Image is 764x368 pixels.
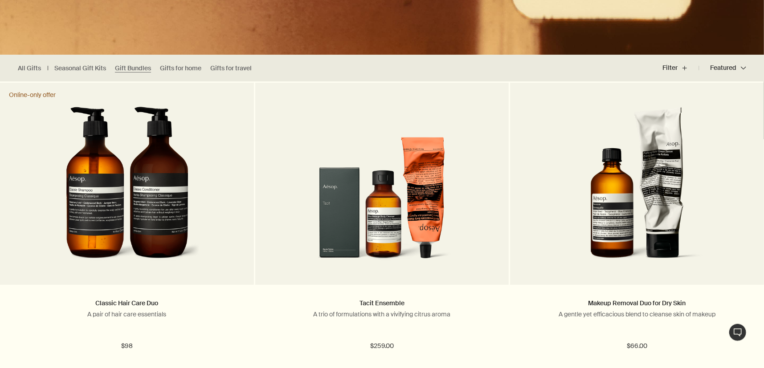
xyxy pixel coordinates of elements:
[255,107,509,285] a: Tacit Scented Trio
[662,57,699,79] button: Filter
[310,107,455,271] img: Tacit Scented Trio
[210,64,252,73] a: Gifts for travel
[588,299,686,307] a: Makeup Removal Duo for Dry Skin
[18,64,41,73] a: All Gifts
[510,107,764,285] a: Makeup Removal Duo for Dry Skin - Remove and Purifying Facial Cream Cleanser
[523,310,751,318] p: A gentle yet efficacious blend to cleanse skin of makeup
[54,64,106,73] a: Seasonal Gift Kits
[699,57,746,79] button: Featured
[54,107,200,271] img: Classic Shampoo and Classic Conditioner in amber recycled plastic bottles.
[729,324,747,341] button: Live Assistance
[370,341,394,352] span: $259.00
[121,341,133,352] span: $98
[115,64,151,73] a: Gift Bundles
[627,341,647,352] span: $66.00
[95,299,158,307] a: Classic Hair Care Duo
[360,299,404,307] a: Tacit Ensemble
[9,91,56,99] div: Online-only offer
[564,107,710,271] img: Makeup Removal Duo for Dry Skin - Remove and Purifying Facial Cream Cleanser
[13,310,241,318] p: A pair of hair care essentials
[160,64,201,73] a: Gifts for home
[269,310,496,318] p: A trio of formulations with a vivifying citrus aroma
